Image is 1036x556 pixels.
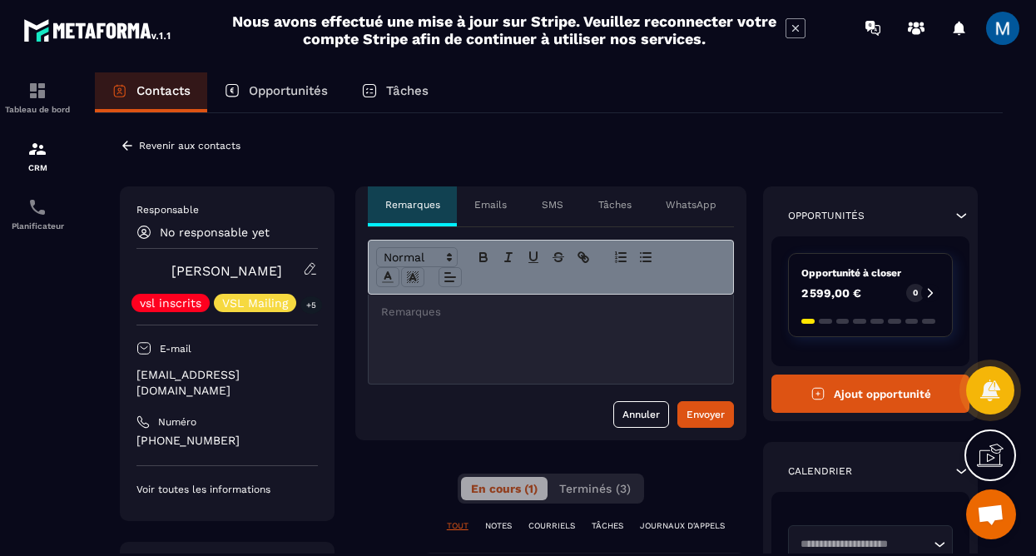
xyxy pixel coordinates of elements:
[136,483,318,496] p: Voir toutes les informations
[471,482,538,495] span: En cours (1)
[640,520,725,532] p: JOURNAUX D'APPELS
[222,297,288,309] p: VSL Mailing
[801,287,861,299] p: 2 599,00 €
[966,489,1016,539] div: Ouvrir le chat
[171,263,282,279] a: [PERSON_NAME]
[345,72,445,112] a: Tâches
[4,105,71,114] p: Tableau de bord
[136,83,191,98] p: Contacts
[788,209,865,222] p: Opportunités
[4,163,71,172] p: CRM
[4,185,71,243] a: schedulerschedulerPlanificateur
[27,81,47,101] img: formation
[677,401,734,428] button: Envoyer
[447,520,468,532] p: TOUT
[4,221,71,231] p: Planificateur
[23,15,173,45] img: logo
[795,536,929,553] input: Search for option
[136,433,318,449] p: [PHONE_NUMBER]
[771,375,969,413] button: Ajout opportunité
[136,367,318,399] p: [EMAIL_ADDRESS][DOMAIN_NAME]
[592,520,623,532] p: TÂCHES
[249,83,328,98] p: Opportunités
[598,198,632,211] p: Tâches
[528,520,575,532] p: COURRIELS
[666,198,716,211] p: WhatsApp
[207,72,345,112] a: Opportunités
[549,477,641,500] button: Terminés (3)
[913,287,918,299] p: 0
[485,520,512,532] p: NOTES
[231,12,777,47] h2: Nous avons effectué une mise à jour sur Stripe. Veuillez reconnecter votre compte Stripe afin de ...
[461,477,548,500] button: En cours (1)
[613,401,669,428] button: Annuler
[474,198,507,211] p: Emails
[160,342,191,355] p: E-mail
[136,203,318,216] p: Responsable
[158,415,196,429] p: Numéro
[27,197,47,217] img: scheduler
[385,198,440,211] p: Remarques
[139,140,240,151] p: Revenir aux contacts
[542,198,563,211] p: SMS
[4,68,71,127] a: formationformationTableau de bord
[687,406,725,423] div: Envoyer
[788,464,852,478] p: Calendrier
[140,297,201,309] p: vsl inscrits
[95,72,207,112] a: Contacts
[4,127,71,185] a: formationformationCRM
[27,139,47,159] img: formation
[300,296,322,314] p: +5
[386,83,429,98] p: Tâches
[801,266,939,280] p: Opportunité à closer
[559,482,631,495] span: Terminés (3)
[160,226,270,239] p: No responsable yet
